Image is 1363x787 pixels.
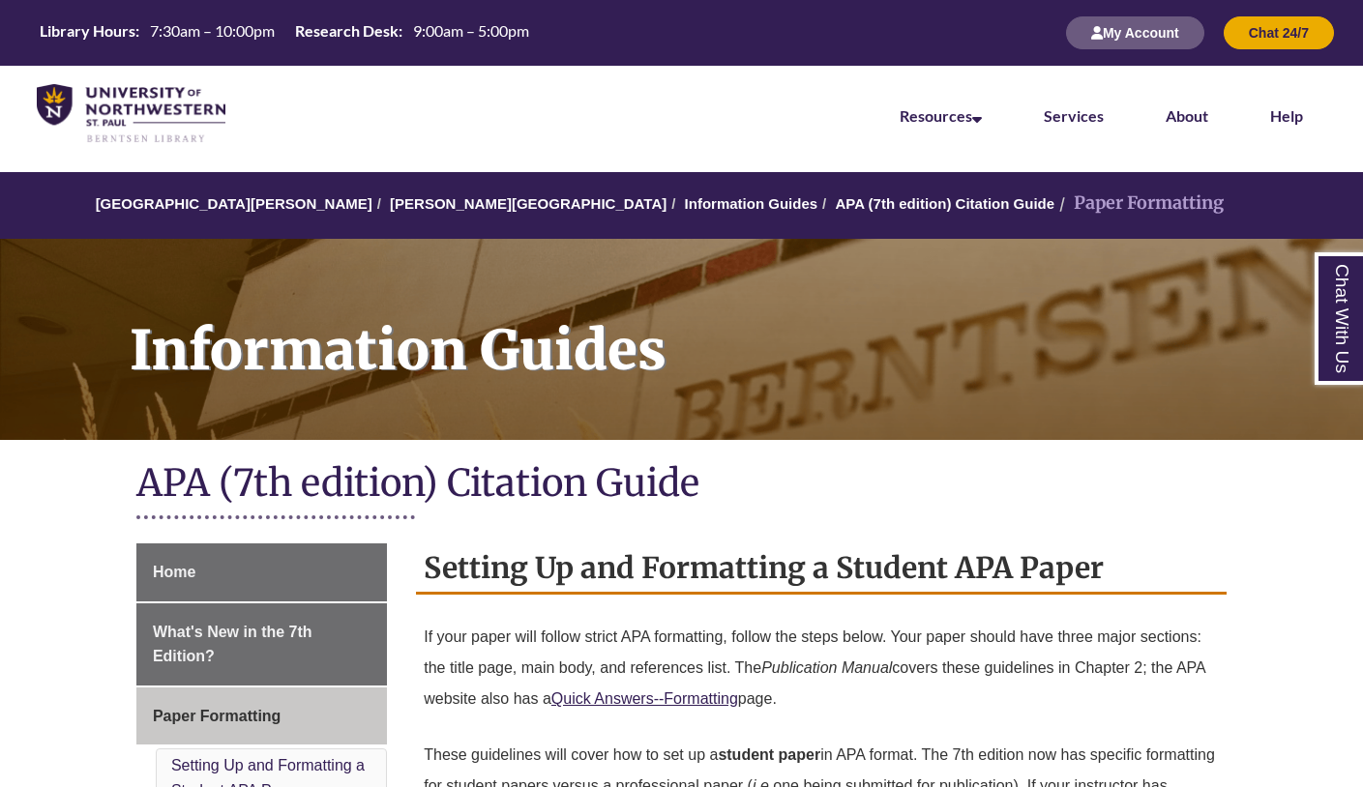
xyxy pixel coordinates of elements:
[96,195,372,212] a: [GEOGRAPHIC_DATA][PERSON_NAME]
[32,20,142,42] th: Library Hours:
[718,746,820,763] strong: student paper
[1166,106,1208,125] a: About
[1066,16,1204,49] button: My Account
[1054,189,1224,218] li: Paper Formatting
[150,21,275,40] span: 7:30am – 10:00pm
[32,20,537,44] table: Hours Today
[153,564,195,580] span: Home
[551,690,738,707] a: Quick Answers--Formatting
[32,20,537,46] a: Hours Today
[153,708,281,724] span: Paper Formatting
[1044,106,1104,125] a: Services
[153,624,312,665] span: What's New in the 7th Edition?
[136,543,387,601] a: Home
[413,21,529,40] span: 9:00am – 5:00pm
[835,195,1054,212] a: APA (7th edition) Citation Guide
[685,195,818,212] a: Information Guides
[136,603,387,685] a: What's New in the 7th Edition?
[416,543,1227,595] h2: Setting Up and Formatting a Student APA Paper
[390,195,667,212] a: [PERSON_NAME][GEOGRAPHIC_DATA]
[108,239,1363,415] h1: Information Guides
[1224,24,1334,41] a: Chat 24/7
[1066,24,1204,41] a: My Account
[287,20,405,42] th: Research Desk:
[424,614,1219,722] p: If your paper will follow strict APA formatting, follow the steps below. Your paper should have t...
[900,106,982,125] a: Resources
[1224,16,1334,49] button: Chat 24/7
[761,659,892,676] em: Publication Manual
[136,459,1227,510] h1: APA (7th edition) Citation Guide
[37,84,225,144] img: UNWSP Library Logo
[136,687,387,745] a: Paper Formatting
[1270,106,1303,125] a: Help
